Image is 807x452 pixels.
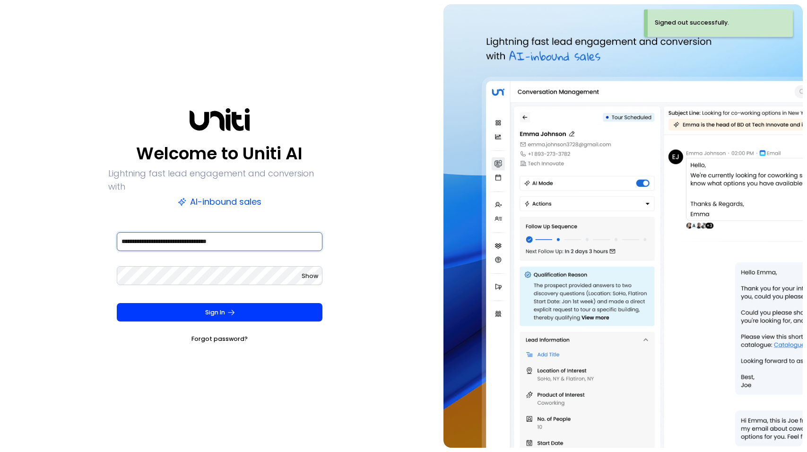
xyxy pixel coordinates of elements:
[302,271,318,281] button: Show
[302,272,318,280] span: Show
[108,167,331,193] p: Lightning fast lead engagement and conversion with
[655,18,729,27] div: Signed out successfully.
[191,334,248,344] a: Forgot password?
[443,4,803,448] img: auth-hero.png
[136,142,303,165] p: Welcome to Uniti AI
[117,303,323,322] button: Sign In
[178,195,261,209] p: AI-inbound sales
